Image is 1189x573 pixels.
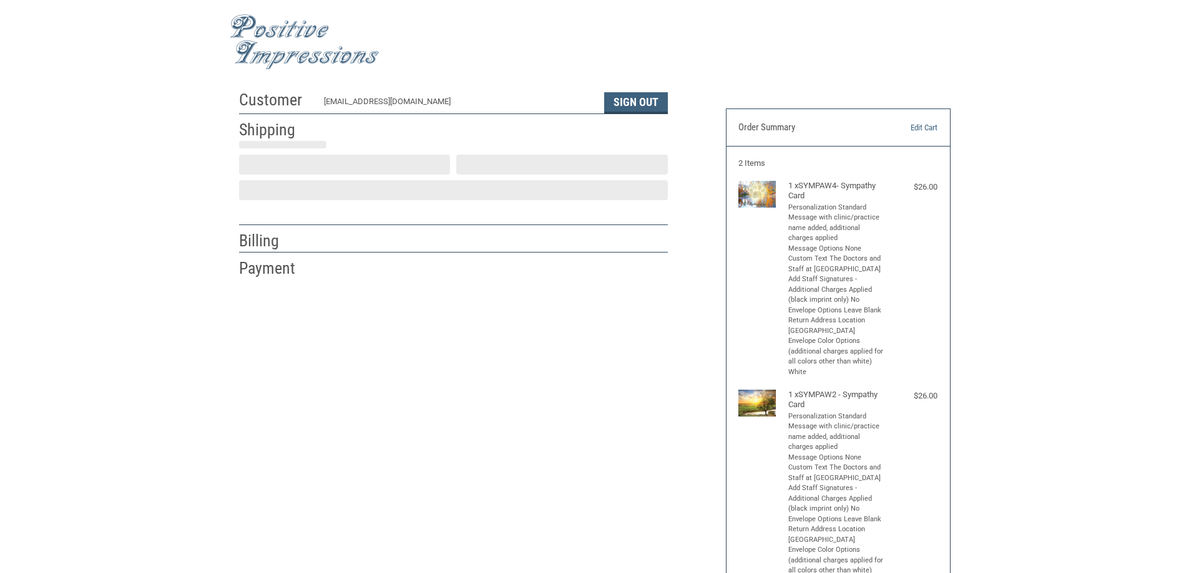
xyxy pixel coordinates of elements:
[604,92,668,113] button: Sign Out
[788,274,885,306] li: Add Staff Signatures - Additional Charges Applied (black imprint only) No
[239,258,312,279] h2: Payment
[788,181,885,201] h4: 1 x SYMPAW4- Sympathy Card
[230,14,379,70] img: Positive Impressions
[788,524,885,545] li: Return Address Location [GEOGRAPHIC_DATA]
[788,244,885,254] li: Message Options None
[888,390,937,402] div: $26.00
[788,254,885,274] li: Custom Text The Doctors and Staff at [GEOGRAPHIC_DATA]
[324,95,592,113] div: [EMAIL_ADDRESS][DOMAIN_NAME]
[788,483,885,514] li: Add Staff Signatures - Additional Charges Applied (black imprint only) No
[239,90,312,110] h2: Customer
[788,463,885,483] li: Custom Text The Doctors and Staff at [GEOGRAPHIC_DATA]
[788,203,885,244] li: Personalization Standard Message with clinic/practice name added, additional charges applied
[788,336,885,377] li: Envelope Color Options (additional charges applied for all colors other than white) White
[788,514,885,525] li: Envelope Options Leave Blank
[874,122,937,134] a: Edit Cart
[788,453,885,463] li: Message Options None
[788,390,885,410] h4: 1 x SYMPAW2 - Sympathy Card
[888,181,937,193] div: $26.00
[788,412,885,453] li: Personalization Standard Message with clinic/practice name added, additional charges applied
[788,315,885,336] li: Return Address Location [GEOGRAPHIC_DATA]
[239,120,312,140] h2: Shipping
[239,231,312,251] h2: Billing
[788,306,885,316] li: Envelope Options Leave Blank
[738,158,937,168] h3: 2 Items
[738,122,874,134] h3: Order Summary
